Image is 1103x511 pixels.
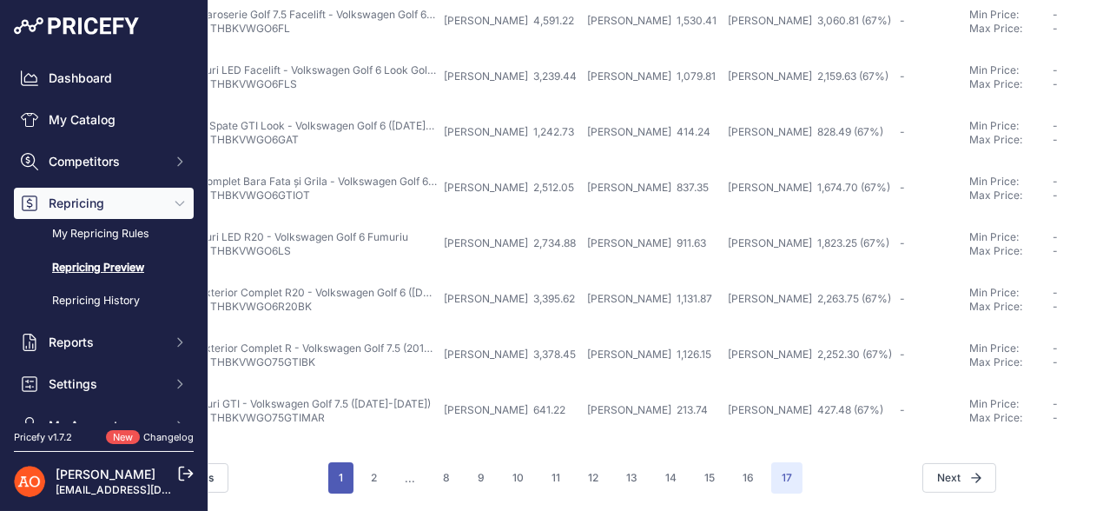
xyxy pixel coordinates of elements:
[1053,244,1058,257] span: -
[360,462,387,494] button: Go to page 2
[969,133,1053,147] div: Max Price:
[106,430,140,445] span: New
[183,244,291,257] a: SKU: THBKVWGO6LS
[728,292,891,305] span: [PERSON_NAME] 2,263.75 (67%)
[900,403,905,416] span: -
[502,462,534,494] button: Go to page 10
[444,236,576,249] span: [PERSON_NAME] 2,734.88
[1053,189,1058,202] span: -
[56,483,237,496] a: [EMAIL_ADDRESS][DOMAIN_NAME]
[14,327,194,358] button: Reports
[1053,411,1058,424] span: -
[1053,63,1058,76] span: -
[183,411,325,424] a: SKU: THBKVWGO75GTIMAR
[728,403,883,416] span: [PERSON_NAME] 427.48 (67%)
[14,63,194,94] a: Dashboard
[14,17,139,35] img: Pricefy Logo
[771,462,802,494] span: 17
[587,14,717,27] span: [PERSON_NAME] 1,530.41
[969,355,1053,369] div: Max Price:
[444,125,574,138] span: [PERSON_NAME] 1,242.73
[969,230,1053,244] div: Min Price:
[14,104,194,136] a: My Catalog
[1053,230,1058,243] span: -
[183,77,297,90] a: SKU: THBKVWGO6FLS
[49,417,162,435] span: My Account
[587,181,709,194] span: [PERSON_NAME] 837.35
[183,175,536,188] a: Kit Complet Bara Fata și Grila - Volkswagen Golf 6 MK6 ([DATE]-[DATE])
[694,462,725,494] button: Go to page 15
[14,286,194,316] a: Repricing History
[900,181,905,194] span: -
[183,63,439,76] a: Stopuri LED Facelift - Volkswagen Golf 6 Look Golf 8
[1053,286,1058,299] span: -
[969,244,1053,258] div: Max Price:
[587,125,710,138] span: [PERSON_NAME] 414.24
[444,14,574,27] span: [PERSON_NAME] 4,591.22
[183,300,312,313] a: SKU: THBKVWGO6R20BK
[969,286,1053,300] div: Min Price:
[14,253,194,283] a: Repricing Preview
[183,189,310,202] a: SKU: THBKVWGO6GTIOT
[444,70,577,83] span: [PERSON_NAME] 3,239.44
[900,14,905,27] span: -
[183,8,509,21] a: Kit Caroserie Golf 7.5 Facelift - Volkswagen Golf 6 ([DATE]-[DATE])
[587,236,706,249] span: [PERSON_NAME] 911.63
[728,181,890,194] span: [PERSON_NAME] 1,674.70 (67%)
[1053,300,1058,313] span: -
[183,286,488,299] a: Kit Exterior Complet R20 - Volkswagen Golf 6 ([DATE]-[DATE])
[969,175,1053,189] div: Min Price:
[969,411,1053,425] div: Max Price:
[900,236,905,249] span: -
[394,462,426,494] span: ...
[969,300,1053,314] div: Max Price:
[56,467,155,481] a: [PERSON_NAME]
[14,188,194,219] button: Repricing
[1053,133,1058,146] span: -
[969,342,1053,355] div: Min Price:
[541,462,571,494] button: Go to page 11
[655,462,687,494] button: Go to page 14
[14,146,194,177] button: Competitors
[922,463,996,493] span: Next
[969,22,1053,36] div: Max Price:
[587,403,708,416] span: [PERSON_NAME] 213.74
[900,348,905,361] span: -
[183,133,299,146] a: SKU: THBKVWGO6GAT
[183,397,431,410] a: Praguri GTI - Volkswagen Golf 7.5 ([DATE]-[DATE])
[587,292,712,305] span: [PERSON_NAME] 1,131.87
[587,348,711,361] span: [PERSON_NAME] 1,126.15
[732,462,764,494] button: Go to page 16
[467,462,495,494] button: Go to page 9
[728,125,883,138] span: [PERSON_NAME] 828.49 (67%)
[143,431,194,443] a: Changelog
[1053,8,1058,21] span: -
[578,462,609,494] button: Go to page 12
[969,8,1053,22] div: Min Price:
[14,410,194,441] button: My Account
[1053,77,1058,90] span: -
[616,462,648,494] button: Go to page 13
[14,430,72,445] div: Pricefy v1.7.2
[49,195,162,212] span: Repricing
[1053,397,1058,410] span: -
[49,334,162,351] span: Reports
[444,348,576,361] span: [PERSON_NAME] 3,378.45
[183,355,315,368] a: SKU: THBKVWGO75GTIBK
[49,375,162,393] span: Settings
[433,462,460,494] button: Go to page 8
[183,119,468,132] a: Bara Spate GTI Look - Volkswagen Golf 6 ([DATE]-[DATE])
[49,153,162,170] span: Competitors
[969,397,1053,411] div: Min Price:
[1053,175,1058,188] span: -
[183,342,440,355] a: Kit Exterior Complet R - Volkswagen Golf 7.5 (2017+)
[900,70,905,83] span: -
[969,63,1053,77] div: Min Price:
[444,403,565,416] span: [PERSON_NAME] 641.22
[587,70,716,83] span: [PERSON_NAME] 1,079.81
[728,236,889,249] span: [PERSON_NAME] 1,823.25 (67%)
[14,219,194,249] a: My Repricing Rules
[444,292,575,305] span: [PERSON_NAME] 3,395.62
[1053,22,1058,35] span: -
[728,14,891,27] span: [PERSON_NAME] 3,060.81 (67%)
